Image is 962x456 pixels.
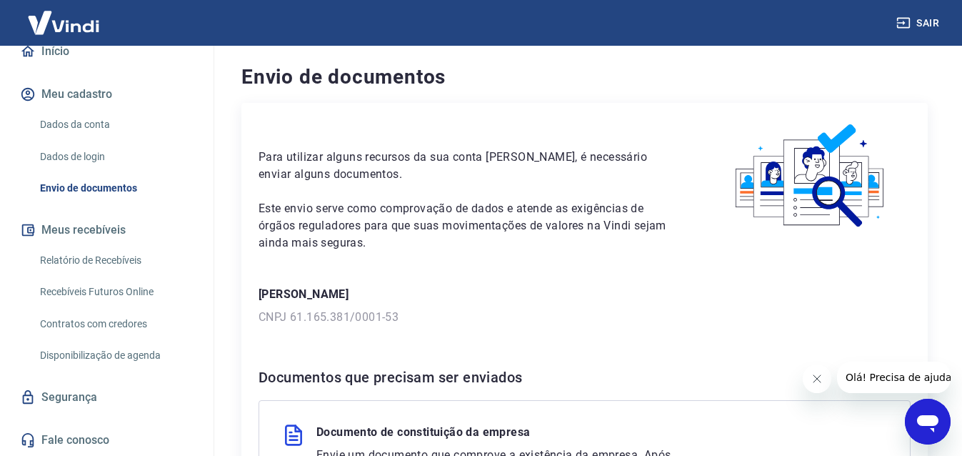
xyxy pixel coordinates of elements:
[259,366,911,389] h6: Documentos que precisam ser enviados
[9,10,120,21] span: Olá! Precisa de ajuda?
[905,399,951,445] iframe: Botão para abrir a janela de mensagens
[17,214,196,246] button: Meus recebíveis
[282,424,305,447] img: file.3f2e98d22047474d3a157069828955b5.svg
[34,110,196,139] a: Dados da conta
[259,286,911,303] p: [PERSON_NAME]
[259,309,911,326] p: CNPJ 61.165.381/0001-53
[837,362,951,393] iframe: Mensagem da empresa
[316,424,530,447] p: Documento de constituição da empresa
[34,277,196,307] a: Recebíveis Futuros Online
[17,425,196,456] a: Fale conosco
[803,365,831,393] iframe: Fechar mensagem
[711,120,911,232] img: waiting_documents.41d9841a9773e5fdf392cede4d13b617.svg
[17,79,196,110] button: Meu cadastro
[34,246,196,275] a: Relatório de Recebíveis
[259,149,677,183] p: Para utilizar alguns recursos da sua conta [PERSON_NAME], é necessário enviar alguns documentos.
[259,200,677,252] p: Este envio serve como comprovação de dados e atende as exigências de órgãos reguladores para que ...
[17,36,196,67] a: Início
[893,10,945,36] button: Sair
[17,382,196,413] a: Segurança
[34,174,196,203] a: Envio de documentos
[34,341,196,370] a: Disponibilização de agenda
[17,1,110,44] img: Vindi
[34,142,196,172] a: Dados de login
[241,63,928,91] h4: Envio de documentos
[34,309,196,339] a: Contratos com credores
